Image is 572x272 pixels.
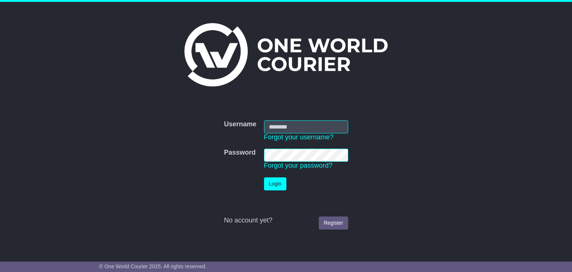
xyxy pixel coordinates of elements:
[224,216,348,225] div: No account yet?
[319,216,348,230] a: Register
[224,149,255,157] label: Password
[264,133,334,141] a: Forgot your username?
[184,23,388,86] img: One World
[99,263,207,269] span: © One World Courier 2025. All rights reserved.
[224,120,256,129] label: Username
[264,177,286,190] button: Login
[264,162,333,169] a: Forgot your password?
